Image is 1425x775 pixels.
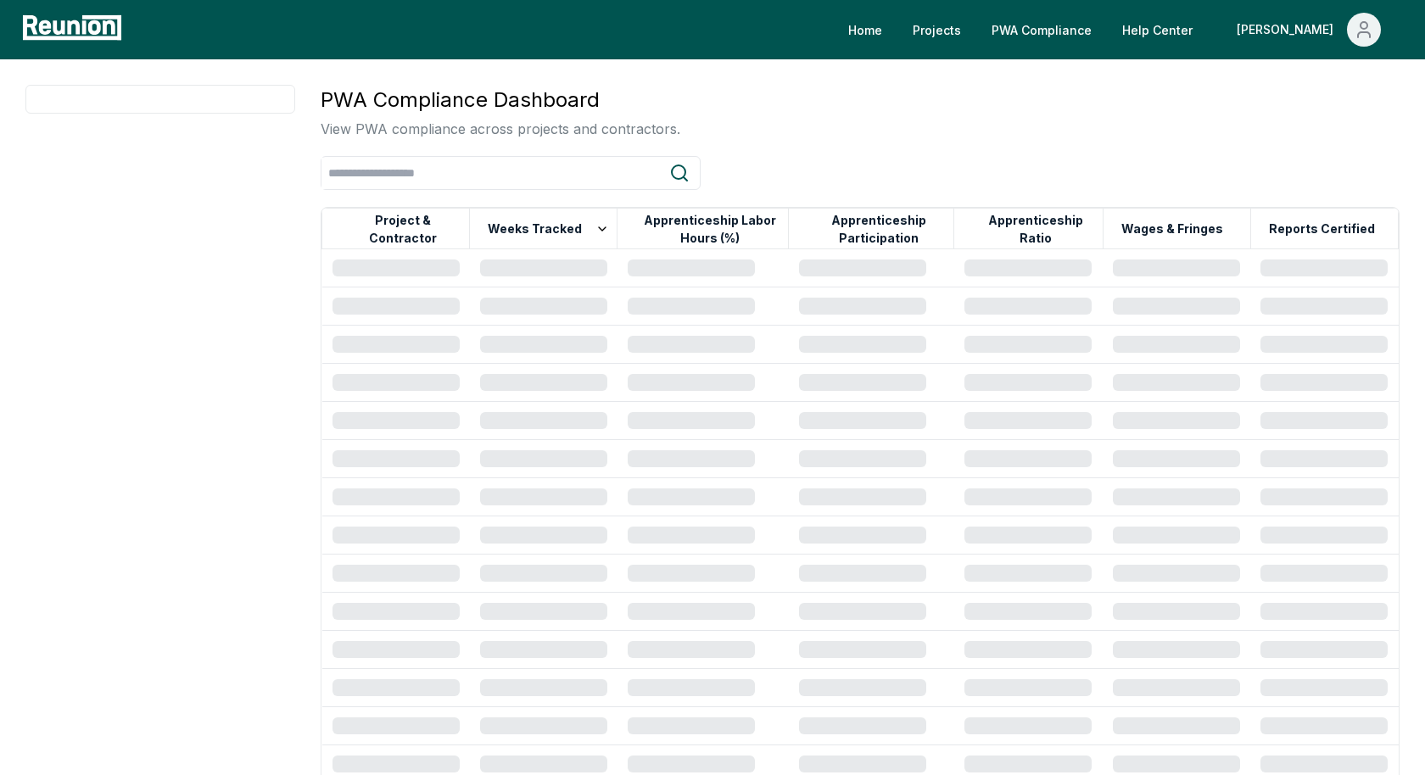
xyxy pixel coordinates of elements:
button: Reports Certified [1266,212,1378,246]
p: View PWA compliance across projects and contractors. [321,119,680,139]
button: Apprenticeship Ratio [969,212,1103,246]
a: Help Center [1109,13,1206,47]
h3: PWA Compliance Dashboard [321,85,680,115]
nav: Main [835,13,1408,47]
button: Wages & Fringes [1118,212,1227,246]
a: PWA Compliance [978,13,1105,47]
button: Weeks Tracked [484,212,612,246]
button: Apprenticeship Participation [803,212,953,246]
button: [PERSON_NAME] [1223,13,1394,47]
button: Project & Contractor [337,212,469,246]
a: Projects [899,13,975,47]
a: Home [835,13,896,47]
button: Apprenticeship Labor Hours (%) [632,212,788,246]
div: [PERSON_NAME] [1237,13,1340,47]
